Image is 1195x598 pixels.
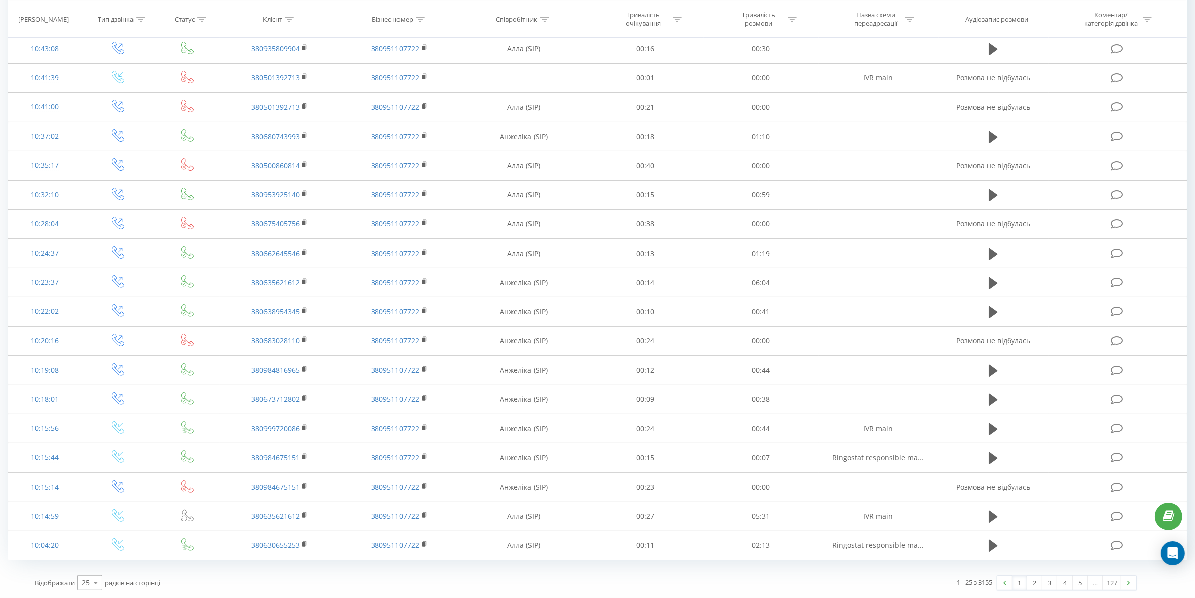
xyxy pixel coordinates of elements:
[371,394,420,404] a: 380951107722
[588,326,703,355] td: 00:24
[956,73,1030,82] span: Розмова не відбулась
[459,355,588,385] td: Анжеліка (SIP)
[371,278,420,287] a: 380951107722
[35,578,75,587] span: Відображати
[956,102,1030,112] span: Розмова не відбулась
[703,326,818,355] td: 00:00
[371,249,420,258] a: 380951107722
[819,63,939,92] td: IVR main
[251,161,300,170] a: 380500860814
[459,239,588,268] td: Алла (SIP)
[833,540,924,550] span: Ringostat responsible ma...
[18,361,71,380] div: 10:19:08
[371,44,420,53] a: 380951107722
[175,15,195,23] div: Статус
[371,365,420,375] a: 380951107722
[251,394,300,404] a: 380673712802
[957,577,992,587] div: 1 - 25 з 3155
[371,424,420,433] a: 380951107722
[703,502,818,531] td: 05:31
[251,73,300,82] a: 380501392713
[588,297,703,326] td: 00:10
[703,443,818,472] td: 00:07
[371,132,420,141] a: 380951107722
[459,151,588,180] td: Алла (SIP)
[371,511,420,521] a: 380951107722
[703,531,818,560] td: 02:13
[18,273,71,292] div: 10:23:37
[1012,576,1027,590] a: 1
[18,448,71,467] div: 10:15:44
[588,472,703,502] td: 00:23
[1073,576,1088,590] a: 5
[82,578,90,588] div: 25
[371,307,420,316] a: 380951107722
[1042,576,1057,590] a: 3
[18,507,71,526] div: 10:14:59
[251,219,300,228] a: 380675405756
[588,63,703,92] td: 00:01
[588,443,703,472] td: 00:15
[703,355,818,385] td: 00:44
[18,244,71,263] div: 10:24:37
[459,385,588,414] td: Анжеліка (SIP)
[956,219,1030,228] span: Розмова не відбулась
[703,209,818,238] td: 00:00
[459,93,588,122] td: Алла (SIP)
[588,180,703,209] td: 00:15
[588,355,703,385] td: 00:12
[833,453,924,462] span: Ringostat responsible ma...
[251,540,300,550] a: 380630655253
[251,453,300,462] a: 380984675151
[251,44,300,53] a: 380935809904
[251,132,300,141] a: 380680743993
[703,122,818,151] td: 01:10
[371,219,420,228] a: 380951107722
[98,15,134,23] div: Тип дзвінка
[956,482,1030,492] span: Розмова не відбулась
[459,502,588,531] td: Алла (SIP)
[588,385,703,414] td: 00:09
[18,185,71,205] div: 10:32:10
[371,190,420,199] a: 380951107722
[703,239,818,268] td: 01:19
[18,302,71,321] div: 10:22:02
[18,419,71,438] div: 10:15:56
[251,424,300,433] a: 380999720086
[459,297,588,326] td: Анжеліка (SIP)
[371,540,420,550] a: 380951107722
[459,414,588,443] td: Анжеліка (SIP)
[459,472,588,502] td: Анжеліка (SIP)
[459,443,588,472] td: Анжеліка (SIP)
[459,180,588,209] td: Алла (SIP)
[588,502,703,531] td: 00:27
[251,511,300,521] a: 380635621612
[18,214,71,234] div: 10:28:04
[703,385,818,414] td: 00:38
[18,127,71,146] div: 10:37:02
[459,326,588,355] td: Анжеліка (SIP)
[819,502,939,531] td: IVR main
[703,297,818,326] td: 00:41
[251,482,300,492] a: 380984675151
[251,249,300,258] a: 380662645546
[849,11,903,28] div: Назва схеми переадресації
[703,34,818,63] td: 00:30
[459,531,588,560] td: Алла (SIP)
[819,414,939,443] td: IVR main
[965,15,1028,23] div: Аудіозапис розмови
[1027,576,1042,590] a: 2
[588,93,703,122] td: 00:21
[371,73,420,82] a: 380951107722
[18,477,71,497] div: 10:15:14
[703,151,818,180] td: 00:00
[263,15,282,23] div: Клієнт
[1103,576,1121,590] a: 127
[732,11,785,28] div: Тривалість розмови
[496,15,538,23] div: Співробітник
[588,414,703,443] td: 00:24
[1161,541,1185,565] div: Open Intercom Messenger
[18,15,69,23] div: [PERSON_NAME]
[1088,576,1103,590] div: …
[588,531,703,560] td: 00:11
